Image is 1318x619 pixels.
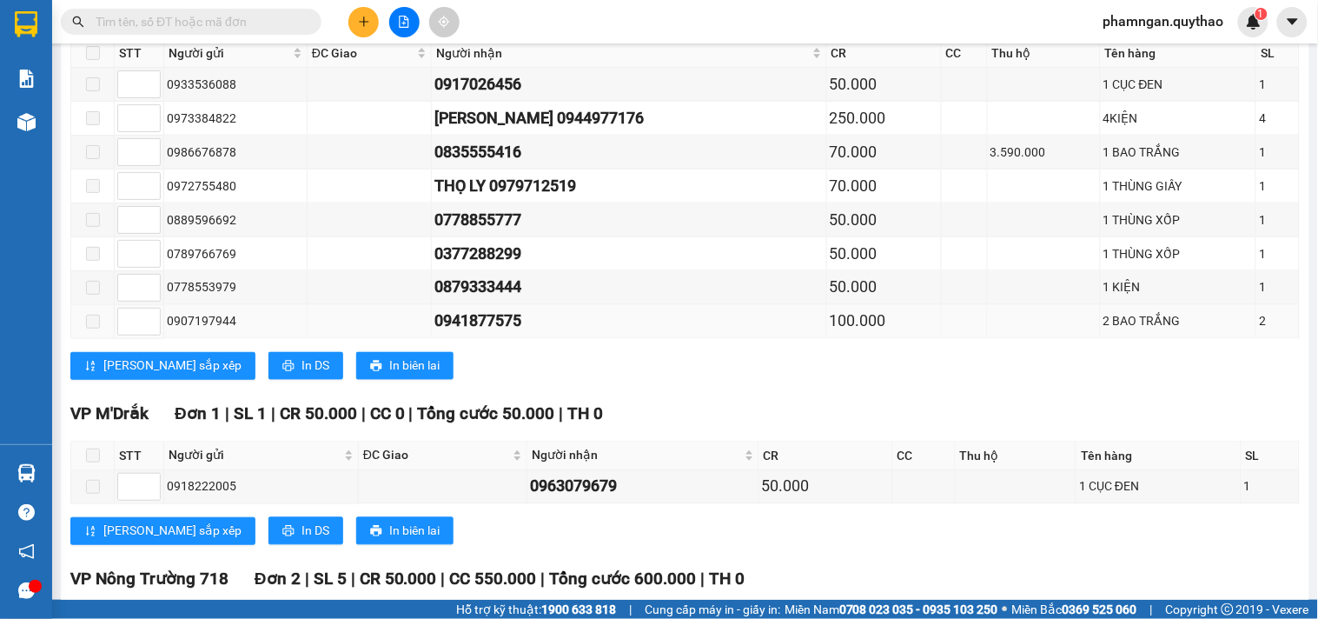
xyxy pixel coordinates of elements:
[560,404,564,424] span: |
[103,522,242,541] span: [PERSON_NAME] sắp xếp
[1244,477,1296,496] div: 1
[1103,143,1254,162] div: 1 BAO TRẮNG
[827,39,942,68] th: CR
[175,404,221,424] span: Đơn 1
[830,140,938,164] div: 70.000
[1242,442,1300,470] th: SL
[17,70,36,88] img: solution-icon
[988,39,1101,68] th: Thu hộ
[18,504,35,521] span: question-circle
[1246,14,1262,30] img: icon-new-feature
[255,569,301,589] span: Đơn 2
[629,600,632,619] span: |
[282,525,295,539] span: printer
[830,242,938,266] div: 50.000
[389,356,440,376] span: In biên lai
[1150,600,1153,619] span: |
[358,16,370,28] span: plus
[282,360,295,374] span: printer
[356,352,454,380] button: printerIn biên lai
[268,517,343,545] button: printerIn DS
[942,39,988,68] th: CC
[1103,75,1254,94] div: 1 CỤC ĐEN
[301,356,329,376] span: In DS
[234,404,267,424] span: SL 1
[167,477,355,496] div: 0918222005
[103,356,242,376] span: [PERSON_NAME] sắp xếp
[541,602,616,616] strong: 1900 633 818
[363,446,509,465] span: ĐC Giao
[830,106,938,130] div: 250.000
[167,312,304,331] div: 0907197944
[830,309,938,334] div: 100.000
[409,404,414,424] span: |
[1103,210,1254,230] div: 1 THÙNG XỐP
[389,7,420,37] button: file-add
[360,569,437,589] span: CR 50.000
[568,404,604,424] span: TH 0
[434,72,824,97] div: 0917026456
[361,404,366,424] span: |
[1259,312,1295,331] div: 2
[701,569,705,589] span: |
[434,309,824,334] div: 0941877575
[370,404,405,424] span: CC 0
[893,442,956,470] th: CC
[759,442,893,470] th: CR
[1258,8,1264,20] span: 1
[434,174,824,198] div: THỌ LY 0979712519
[1255,8,1268,20] sup: 1
[167,210,304,230] div: 0889596692
[1222,603,1234,616] span: copyright
[70,404,149,424] span: VP M'Drắk
[532,446,740,465] span: Người nhận
[762,475,890,499] div: 50.000
[351,569,355,589] span: |
[1090,10,1238,32] span: phamngan.quythao
[1285,14,1301,30] span: caret-down
[1101,39,1257,68] th: Tên hàng
[1063,602,1137,616] strong: 0369 525 060
[271,404,275,424] span: |
[1012,600,1137,619] span: Miền Bắc
[530,475,755,499] div: 0963079679
[1259,109,1295,128] div: 4
[956,442,1076,470] th: Thu hộ
[115,442,164,470] th: STT
[434,208,824,232] div: 0778855777
[115,39,164,68] th: STT
[1103,278,1254,297] div: 1 KIỆN
[1277,7,1308,37] button: caret-down
[436,43,809,63] span: Người nhận
[167,278,304,297] div: 0778553979
[839,602,998,616] strong: 0708 023 035 - 0935 103 250
[1259,210,1295,230] div: 1
[1103,244,1254,263] div: 1 THÙNG XỐP
[169,43,289,63] span: Người gửi
[830,174,938,198] div: 70.000
[314,569,347,589] span: SL 5
[438,16,450,28] span: aim
[456,600,616,619] span: Hỗ trợ kỹ thuật:
[356,517,454,545] button: printerIn biên lai
[17,113,36,131] img: warehouse-icon
[268,352,343,380] button: printerIn DS
[434,140,824,164] div: 0835555416
[301,522,329,541] span: In DS
[645,600,780,619] span: Cung cấp máy in - giấy in:
[1259,143,1295,162] div: 1
[370,360,382,374] span: printer
[72,16,84,28] span: search
[280,404,357,424] span: CR 50.000
[1259,176,1295,196] div: 1
[434,106,824,130] div: [PERSON_NAME] 0944977176
[434,276,824,300] div: 0879333444
[18,582,35,599] span: message
[1259,244,1295,263] div: 1
[710,569,745,589] span: TH 0
[84,525,96,539] span: sort-ascending
[70,569,228,589] span: VP Nông Trường 718
[70,352,255,380] button: sort-ascending[PERSON_NAME] sắp xếp
[434,242,824,266] div: 0377288299
[1259,75,1295,94] div: 1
